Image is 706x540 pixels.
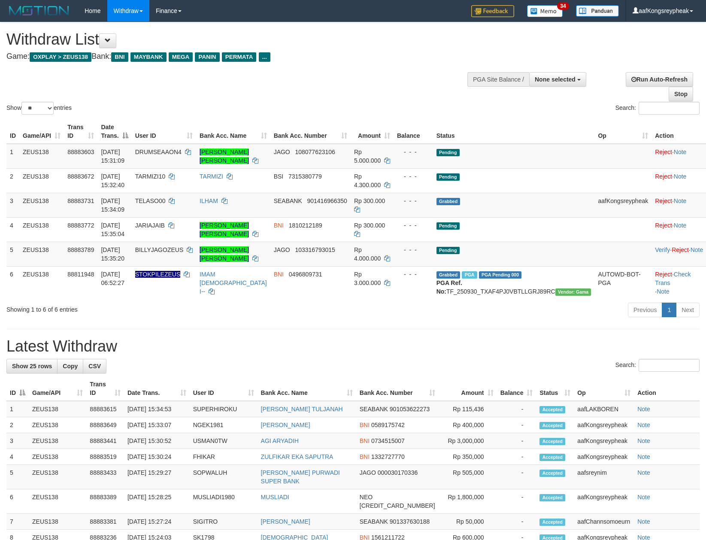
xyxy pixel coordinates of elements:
th: Op: activate to sort column ascending [574,376,634,401]
a: Show 25 rows [6,359,58,373]
a: Reject [655,271,672,278]
td: ZEUS138 [19,144,64,169]
label: Search: [615,359,700,372]
label: Search: [615,102,700,115]
th: Bank Acc. Number: activate to sort column ascending [356,376,439,401]
td: ZEUS138 [19,193,64,217]
a: Note [637,518,650,525]
th: ID: activate to sort column descending [6,376,29,401]
span: Pending [436,149,460,156]
a: CSV [83,359,106,373]
td: ZEUS138 [29,417,86,433]
span: Accepted [539,422,565,429]
a: Note [674,173,687,180]
td: [DATE] 15:30:24 [124,449,190,465]
span: BILLYJAGOZEUS [135,246,184,253]
span: Marked by aafsreyleap [462,271,477,279]
img: Button%20Memo.svg [527,5,563,17]
th: Game/API: activate to sort column ascending [19,119,64,144]
td: - [497,433,536,449]
td: 3 [6,433,29,449]
a: 1 [662,303,676,317]
td: NGEK1981 [190,417,258,433]
a: Note [637,422,650,428]
a: [PERSON_NAME] [PERSON_NAME] [200,246,249,262]
th: Bank Acc. Name: activate to sort column ascending [258,376,356,401]
a: Note [637,437,650,444]
th: ID [6,119,19,144]
a: [PERSON_NAME] [PERSON_NAME] [200,222,249,237]
span: Accepted [539,494,565,501]
td: 1 [6,401,29,417]
td: 4 [6,449,29,465]
a: MUSLIADI [261,494,289,501]
span: Rp 3.000.000 [354,271,381,286]
td: aafKongsreypheak [574,449,634,465]
td: TF_250930_TXAF4PJ0VBTLLGRJ89RC [433,266,595,299]
input: Search: [639,102,700,115]
a: [PERSON_NAME] PURWADI SUPER BANK [261,469,340,485]
td: 1 [6,144,19,169]
a: TARMIZI [200,173,223,180]
span: Accepted [539,470,565,477]
span: 88811948 [67,271,94,278]
a: AGI ARYADIH [261,437,299,444]
span: Copy 1332727770 to clipboard [371,453,405,460]
a: Reject [655,222,672,229]
td: ZEUS138 [29,489,86,514]
th: Balance: activate to sort column ascending [497,376,536,401]
span: MAYBANK [130,52,167,62]
span: Copy 0734515007 to clipboard [371,437,405,444]
span: Copy 1810212189 to clipboard [289,222,322,229]
th: Status: activate to sort column ascending [536,376,574,401]
span: Pending [436,222,460,230]
a: [PERSON_NAME] [261,518,310,525]
td: 88883615 [86,401,124,417]
span: Copy 108077623106 to clipboard [295,149,335,155]
img: MOTION_logo.png [6,4,72,17]
span: Copy 7315380779 to clipboard [288,173,322,180]
div: - - - [397,221,430,230]
td: 88883389 [86,489,124,514]
td: SOPWALUH [190,465,258,489]
span: JAGO [360,469,376,476]
td: aafChannsomoeurn [574,514,634,530]
span: DRUMSEAAON4 [135,149,182,155]
a: Note [691,246,703,253]
td: [DATE] 15:27:24 [124,514,190,530]
span: TELASO00 [135,197,166,204]
td: aafKongsreypheak [574,417,634,433]
td: ZEUS138 [29,449,86,465]
a: ILHAM [200,197,218,204]
span: Accepted [539,438,565,445]
td: 88883649 [86,417,124,433]
td: - [497,514,536,530]
th: Trans ID: activate to sort column ascending [64,119,97,144]
span: BNI [111,52,128,62]
h1: Latest Withdraw [6,338,700,355]
td: aafKongsreypheak [574,433,634,449]
td: MUSLIADI1980 [190,489,258,514]
td: Rp 505,000 [439,465,497,489]
span: None selected [535,76,576,83]
span: Pending [436,247,460,254]
td: Rp 350,000 [439,449,497,465]
div: - - - [397,148,430,156]
span: [DATE] 15:35:20 [101,246,124,262]
h1: Withdraw List [6,31,462,48]
span: BSI [274,173,284,180]
span: ... [259,52,270,62]
h4: Game: Bank: [6,52,462,61]
span: 88883672 [67,173,94,180]
span: [DATE] 15:31:09 [101,149,124,164]
td: ZEUS138 [29,433,86,449]
span: SEABANK [274,197,302,204]
span: SEABANK [360,518,388,525]
span: Rp 4.000.000 [354,246,381,262]
td: [DATE] 15:30:52 [124,433,190,449]
th: Amount: activate to sort column ascending [439,376,497,401]
td: [DATE] 15:34:53 [124,401,190,417]
a: Copy [57,359,83,373]
th: Action [634,376,700,401]
a: Note [674,149,687,155]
